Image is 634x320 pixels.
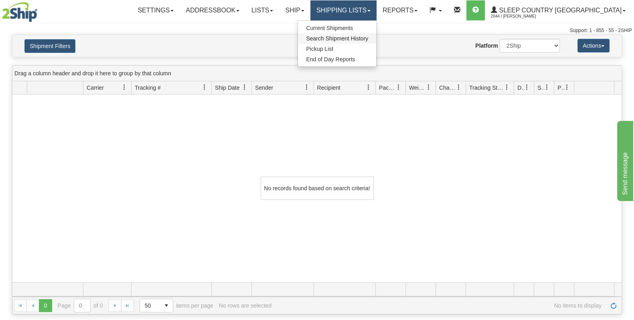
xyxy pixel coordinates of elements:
[540,81,554,94] a: Shipment Issues filter column settings
[198,81,211,94] a: Tracking # filter column settings
[298,23,376,33] a: Current Shipments
[298,44,376,54] a: Pickup List
[377,0,423,20] a: Reports
[491,12,551,20] span: 2044 / [PERSON_NAME]
[255,84,273,92] span: Sender
[180,0,245,20] a: Addressbook
[140,299,213,312] span: items per page
[279,0,310,20] a: Ship
[58,299,103,312] span: Page of 0
[517,84,524,92] span: Delivery Status
[317,84,340,92] span: Recipient
[577,39,610,52] button: Actions
[140,299,173,312] span: Page sizes drop down
[145,302,155,310] span: 50
[616,119,633,201] iframe: chat widget
[560,81,574,94] a: Pickup Status filter column settings
[306,25,353,31] span: Current Shipments
[306,35,368,42] span: Search Shipment History
[422,81,435,94] a: Weight filter column settings
[215,84,239,92] span: Ship Date
[298,33,376,44] a: Search Shipment History
[300,81,314,94] a: Sender filter column settings
[2,27,632,34] div: Support: 1 - 855 - 55 - 2SHIP
[469,84,504,92] span: Tracking Status
[452,81,466,94] a: Charge filter column settings
[298,54,376,64] a: End of Day Reports
[475,42,498,50] label: Platform
[245,0,279,20] a: Lists
[557,84,564,92] span: Pickup Status
[117,81,131,94] a: Carrier filter column settings
[485,0,632,20] a: Sleep Country [GEOGRAPHIC_DATA] 2044 / [PERSON_NAME]
[379,84,396,92] span: Packages
[6,5,74,14] div: Send message
[160,299,173,312] span: select
[24,39,75,53] button: Shipment Filters
[87,84,104,92] span: Carrier
[277,302,602,309] span: No items to display
[261,177,374,200] div: No records found based on search criteria!
[306,46,333,52] span: Pickup List
[306,56,355,62] span: End of Day Reports
[520,81,534,94] a: Delivery Status filter column settings
[2,2,37,22] img: logo2044.jpg
[439,84,456,92] span: Charge
[219,302,272,309] div: No rows are selected
[497,7,622,14] span: Sleep Country [GEOGRAPHIC_DATA]
[362,81,375,94] a: Recipient filter column settings
[392,81,405,94] a: Packages filter column settings
[238,81,251,94] a: Ship Date filter column settings
[135,84,161,92] span: Tracking #
[39,299,52,312] span: Page 0
[132,0,180,20] a: Settings
[537,84,544,92] span: Shipment Issues
[310,0,377,20] a: Shipping lists
[607,299,620,312] a: Refresh
[409,84,426,92] span: Weight
[12,66,622,81] div: grid grouping header
[500,81,514,94] a: Tracking Status filter column settings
